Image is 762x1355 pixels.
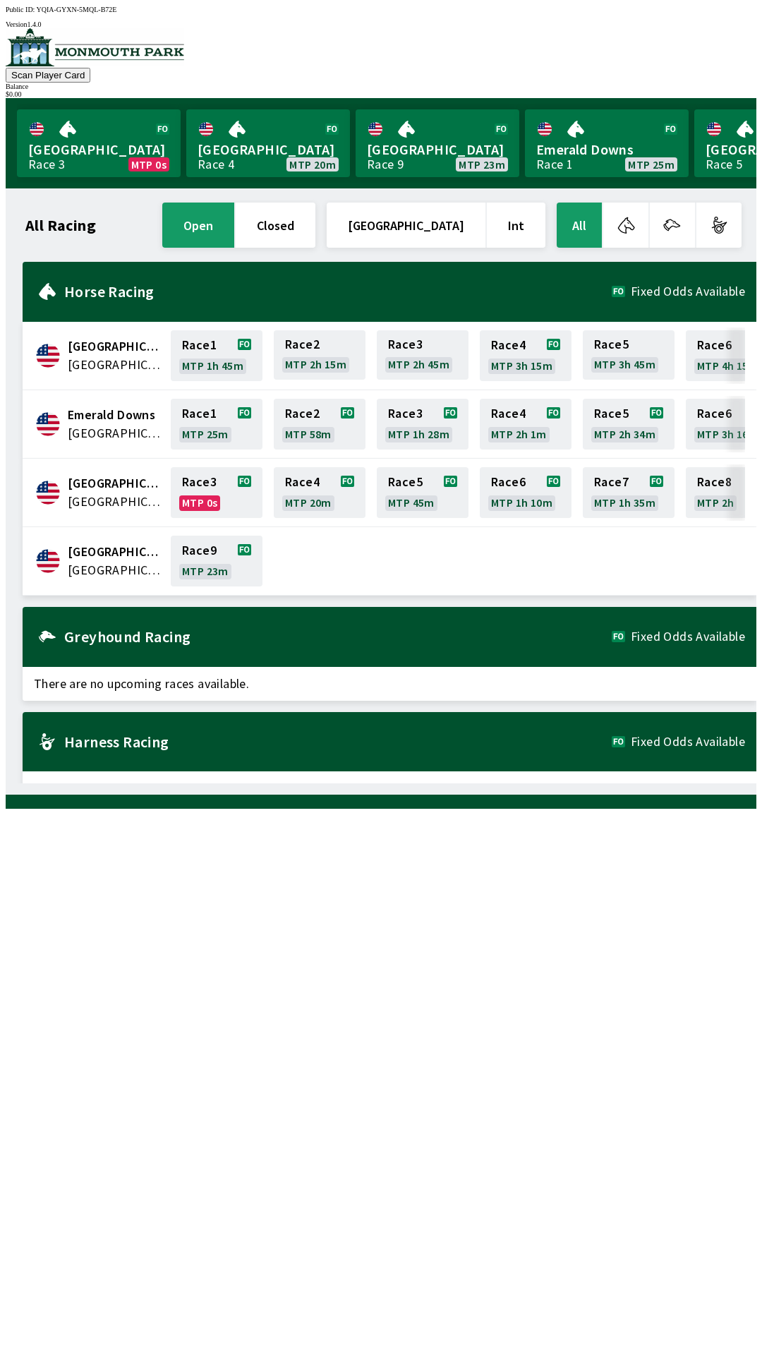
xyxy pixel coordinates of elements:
[198,159,234,170] div: Race 4
[491,408,526,419] span: Race 4
[388,428,449,440] span: MTP 1h 28m
[274,330,365,381] a: Race2MTP 2h 15m
[367,140,508,159] span: [GEOGRAPHIC_DATA]
[377,399,468,450] a: Race3MTP 1h 28m
[198,140,339,159] span: [GEOGRAPHIC_DATA]
[594,359,655,370] span: MTP 3h 45m
[697,476,732,488] span: Race 8
[388,476,423,488] span: Race 5
[525,109,689,177] a: Emerald DownsRace 1MTP 25m
[64,631,612,642] h2: Greyhound Racing
[64,736,612,747] h2: Harness Racing
[68,406,162,424] span: Emerald Downs
[182,408,217,419] span: Race 1
[289,159,336,170] span: MTP 20m
[388,359,449,370] span: MTP 2h 45m
[356,109,519,177] a: [GEOGRAPHIC_DATA]Race 9MTP 23m
[285,497,332,508] span: MTP 20m
[171,330,262,381] a: Race1MTP 1h 45m
[64,286,612,297] h2: Horse Racing
[23,771,756,805] span: There are no upcoming races available.
[37,6,117,13] span: YQIA-GYXN-5MQL-B72E
[182,360,243,371] span: MTP 1h 45m
[583,399,675,450] a: Race5MTP 2h 34m
[388,408,423,419] span: Race 3
[480,330,571,381] a: Race4MTP 3h 15m
[6,28,184,66] img: venue logo
[162,203,234,248] button: open
[6,6,756,13] div: Public ID:
[491,428,547,440] span: MTP 2h 1m
[583,330,675,381] a: Race5MTP 3h 45m
[594,408,629,419] span: Race 5
[388,339,423,350] span: Race 3
[182,565,229,577] span: MTP 23m
[182,497,217,508] span: MTP 0s
[6,90,756,98] div: $ 0.00
[480,467,571,518] a: Race6MTP 1h 10m
[377,467,468,518] a: Race5MTP 45m
[631,286,745,297] span: Fixed Odds Available
[236,203,315,248] button: closed
[583,467,675,518] a: Race7MTP 1h 35m
[487,203,545,248] button: Int
[697,360,758,371] span: MTP 4h 15m
[491,360,552,371] span: MTP 3h 15m
[706,159,742,170] div: Race 5
[6,68,90,83] button: Scan Player Card
[182,339,217,351] span: Race 1
[274,467,365,518] a: Race4MTP 20m
[697,497,734,508] span: MTP 2h
[285,339,320,350] span: Race 2
[171,536,262,586] a: Race9MTP 23m
[628,159,675,170] span: MTP 25m
[536,140,677,159] span: Emerald Downs
[557,203,602,248] button: All
[274,399,365,450] a: Race2MTP 58m
[68,337,162,356] span: Canterbury Park
[68,356,162,374] span: United States
[17,109,181,177] a: [GEOGRAPHIC_DATA]Race 3MTP 0s
[594,339,629,350] span: Race 5
[480,399,571,450] a: Race4MTP 2h 1m
[182,545,217,556] span: Race 9
[697,408,732,419] span: Race 6
[285,408,320,419] span: Race 2
[491,497,552,508] span: MTP 1h 10m
[594,476,629,488] span: Race 7
[23,667,756,701] span: There are no upcoming races available.
[131,159,167,170] span: MTP 0s
[25,219,96,231] h1: All Racing
[697,428,758,440] span: MTP 3h 16m
[388,497,435,508] span: MTP 45m
[536,159,573,170] div: Race 1
[631,631,745,642] span: Fixed Odds Available
[6,83,756,90] div: Balance
[367,159,404,170] div: Race 9
[28,140,169,159] span: [GEOGRAPHIC_DATA]
[697,339,732,351] span: Race 6
[171,467,262,518] a: Race3MTP 0s
[68,424,162,442] span: United States
[182,428,229,440] span: MTP 25m
[68,543,162,561] span: Monmouth Park
[285,359,346,370] span: MTP 2h 15m
[594,497,655,508] span: MTP 1h 35m
[182,476,217,488] span: Race 3
[285,428,332,440] span: MTP 58m
[68,474,162,493] span: Fairmount Park
[285,476,320,488] span: Race 4
[68,493,162,511] span: United States
[28,159,65,170] div: Race 3
[491,476,526,488] span: Race 6
[171,399,262,450] a: Race1MTP 25m
[491,339,526,351] span: Race 4
[186,109,350,177] a: [GEOGRAPHIC_DATA]Race 4MTP 20m
[68,561,162,579] span: United States
[377,330,468,381] a: Race3MTP 2h 45m
[327,203,485,248] button: [GEOGRAPHIC_DATA]
[6,20,756,28] div: Version 1.4.0
[459,159,505,170] span: MTP 23m
[631,736,745,747] span: Fixed Odds Available
[594,428,655,440] span: MTP 2h 34m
